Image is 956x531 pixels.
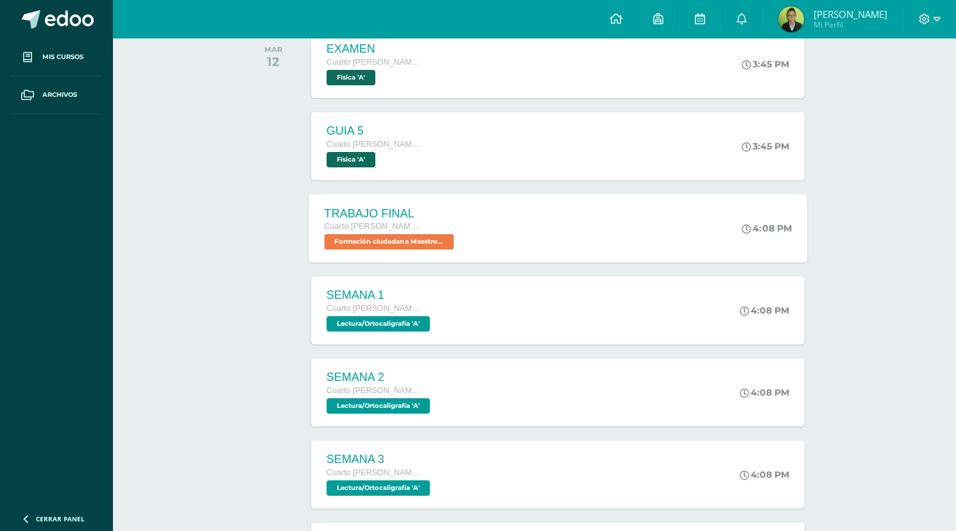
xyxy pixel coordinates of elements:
span: Física 'A' [327,152,375,167]
span: Mis cursos [42,52,83,62]
div: 3:45 PM [742,58,789,70]
span: Cuarto [PERSON_NAME]. CCLL en Diseño Gráfico [324,222,422,231]
div: 4:08 PM [740,469,789,480]
span: Cuarto [PERSON_NAME]. CCLL en Diseño Gráfico [327,468,423,477]
div: GUIA 5 [327,124,423,138]
span: Archivos [42,90,77,100]
div: TRABAJO FINAL [324,206,457,220]
span: Formación ciudadana Maestro Guía 'A' [324,234,454,249]
div: 4:08 PM [740,305,789,316]
div: 4:08 PM [742,223,792,234]
a: Archivos [10,76,103,114]
div: SEMANA 1 [327,289,433,302]
div: MAR [264,45,282,54]
div: 3:45 PM [742,140,789,152]
span: Cuarto [PERSON_NAME]. CCLL en Diseño Gráfico [327,58,423,67]
div: 4:08 PM [740,387,789,398]
span: Cuarto [PERSON_NAME]. CCLL en Diseño Gráfico [327,386,423,395]
span: Lectura/Ortocaligrafía 'A' [327,398,430,414]
div: SEMANA 3 [327,453,433,466]
div: EXAMEN [327,42,423,56]
span: Lectura/Ortocaligrafía 'A' [327,316,430,332]
div: 12 [264,54,282,69]
a: Mis cursos [10,38,103,76]
span: Cuarto [PERSON_NAME]. CCLL en Diseño Gráfico [327,140,423,149]
span: Lectura/Ortocaligrafía 'A' [327,480,430,496]
span: Mi Perfil [814,19,887,30]
span: Física 'A' [327,70,375,85]
span: Cuarto [PERSON_NAME]. CCLL en Diseño Gráfico [327,304,423,313]
span: Cerrar panel [36,514,85,523]
div: SEMANA 2 [327,371,433,384]
img: b7fed7a5b08e3288e2271a8a47f69db7.png [778,6,804,32]
span: [PERSON_NAME] [814,8,887,21]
